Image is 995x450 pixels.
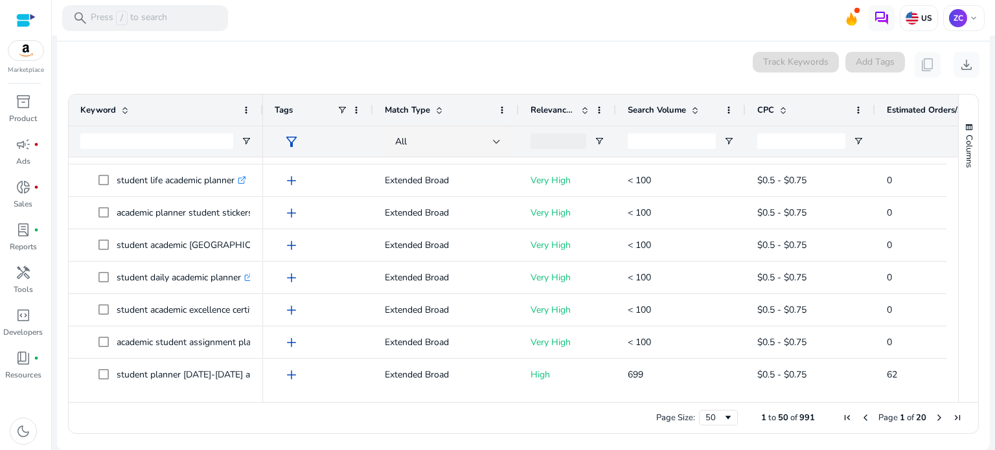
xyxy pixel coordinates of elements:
[949,9,967,27] p: ZC
[117,264,253,291] p: student daily academic planner
[9,113,37,124] p: Product
[284,134,299,150] span: filter_alt
[385,104,430,116] span: Match Type
[916,412,926,423] span: 20
[10,241,37,253] p: Reports
[853,136,863,146] button: Open Filter Menu
[628,368,643,381] span: 699
[768,412,776,423] span: to
[887,174,892,186] span: 0
[34,142,39,147] span: fiber_manual_record
[34,355,39,361] span: fiber_manual_record
[117,167,246,194] p: student life academic planner
[907,412,914,423] span: of
[16,265,31,280] span: handyman
[628,174,651,186] span: < 100
[385,199,507,226] p: Extended Broad
[395,135,407,148] span: All
[117,329,280,355] p: academic student assignment planner
[887,304,892,316] span: 0
[14,198,32,210] p: Sales
[16,137,31,152] span: campaign
[959,57,974,73] span: download
[757,304,806,316] span: $0.5 - $0.75
[778,412,788,423] span: 50
[906,12,919,25] img: us.svg
[385,264,507,291] p: Extended Broad
[887,336,892,348] span: 0
[531,264,604,291] p: Very High
[284,270,299,286] span: add
[887,368,897,381] span: 62
[531,104,576,116] span: Relevance Score
[16,423,31,439] span: dark_mode
[919,13,932,23] p: US
[757,336,806,348] span: $0.5 - $0.75
[275,104,293,116] span: Tags
[34,185,39,190] span: fiber_manual_record
[3,326,43,338] p: Developers
[16,179,31,195] span: donut_small
[628,336,651,348] span: < 100
[531,329,604,355] p: Very High
[705,412,723,423] div: 50
[656,412,695,423] div: Page Size:
[757,207,806,219] span: $0.5 - $0.75
[757,368,806,381] span: $0.5 - $0.75
[117,199,264,226] p: academic planner student stickers
[757,174,806,186] span: $0.5 - $0.75
[16,350,31,366] span: book_4
[952,412,963,423] div: Last Page
[5,369,41,381] p: Resources
[628,239,651,251] span: < 100
[16,308,31,323] span: code_blocks
[887,207,892,219] span: 0
[284,238,299,253] span: add
[531,232,604,258] p: Very High
[531,361,604,388] p: High
[531,297,604,323] p: Very High
[116,11,128,25] span: /
[80,133,233,149] input: Keyword Filter Input
[887,239,892,251] span: 0
[887,104,965,116] span: Estimated Orders/Month
[757,271,806,284] span: $0.5 - $0.75
[284,173,299,188] span: add
[531,199,604,226] p: Very High
[628,271,651,284] span: < 100
[91,11,167,25] p: Press to search
[80,104,116,116] span: Keyword
[860,412,871,423] div: Previous Page
[900,412,905,423] span: 1
[628,104,686,116] span: Search Volume
[284,335,299,350] span: add
[14,284,33,295] p: Tools
[73,10,88,26] span: search
[284,302,299,318] span: add
[963,135,975,168] span: Columns
[385,167,507,194] p: Extended Broad
[887,271,892,284] span: 0
[8,41,43,60] img: amazon.svg
[878,412,898,423] span: Page
[385,232,507,258] p: Extended Broad
[761,412,766,423] span: 1
[531,167,604,194] p: Very High
[385,329,507,355] p: Extended Broad
[724,136,734,146] button: Open Filter Menu
[628,133,716,149] input: Search Volume Filter Input
[8,65,44,75] p: Marketplace
[241,136,251,146] button: Open Filter Menu
[284,367,299,383] span: add
[16,94,31,109] span: inventory_2
[628,207,651,219] span: < 100
[284,205,299,221] span: add
[790,412,797,423] span: of
[954,52,979,78] button: download
[842,412,852,423] div: First Page
[117,361,313,388] p: student planner [DATE]-[DATE] academic year
[699,410,738,425] div: Page Size
[16,222,31,238] span: lab_profile
[757,104,774,116] span: CPC
[757,239,806,251] span: $0.5 - $0.75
